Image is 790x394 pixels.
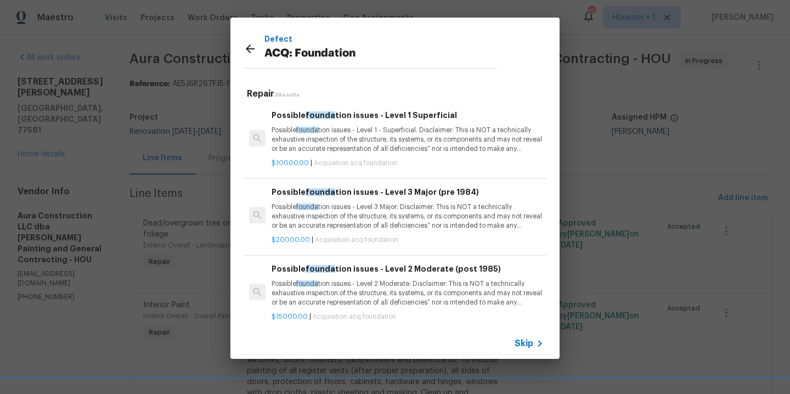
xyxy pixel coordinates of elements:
[306,265,335,273] span: founda
[264,45,497,63] p: ACQ: Foundation
[313,313,396,320] span: Acquisition acq foundation
[272,279,544,307] p: Possible tion issues - Level 2 Moderate: Disclaimer: This is NOT a technically exhaustive inspect...
[272,263,544,275] h6: Possible tion issues - Level 2 Moderate (post 1985)
[314,160,397,166] span: Acquisition acq foundation
[315,237,398,243] span: Acquisition acq foundation
[296,127,318,133] span: founda
[306,188,335,196] span: founda
[296,204,318,210] span: founda
[306,111,335,119] span: founda
[272,202,544,230] p: Possible tion issues - Level 3 Major: Disclaimer: This is NOT a technically exhaustive inspection...
[247,88,546,100] h5: Repair
[272,160,309,166] span: $10000.00
[272,186,544,198] h6: Possible tion issues - Level 3 Major (pre 1984)
[274,92,300,98] span: 3 Results
[272,312,544,322] p: |
[296,280,318,287] span: founda
[515,338,533,349] span: Skip
[272,109,544,121] h6: Possible tion issues - Level 1 Superficial
[272,237,310,243] span: $20000.00
[272,313,308,320] span: $15000.00
[272,235,544,245] p: |
[272,126,544,154] p: Possible tion issues - Level 1 - Superficial. Disclaimer: This is NOT a technically exhaustive in...
[264,33,497,45] p: Defect
[272,159,544,168] p: |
